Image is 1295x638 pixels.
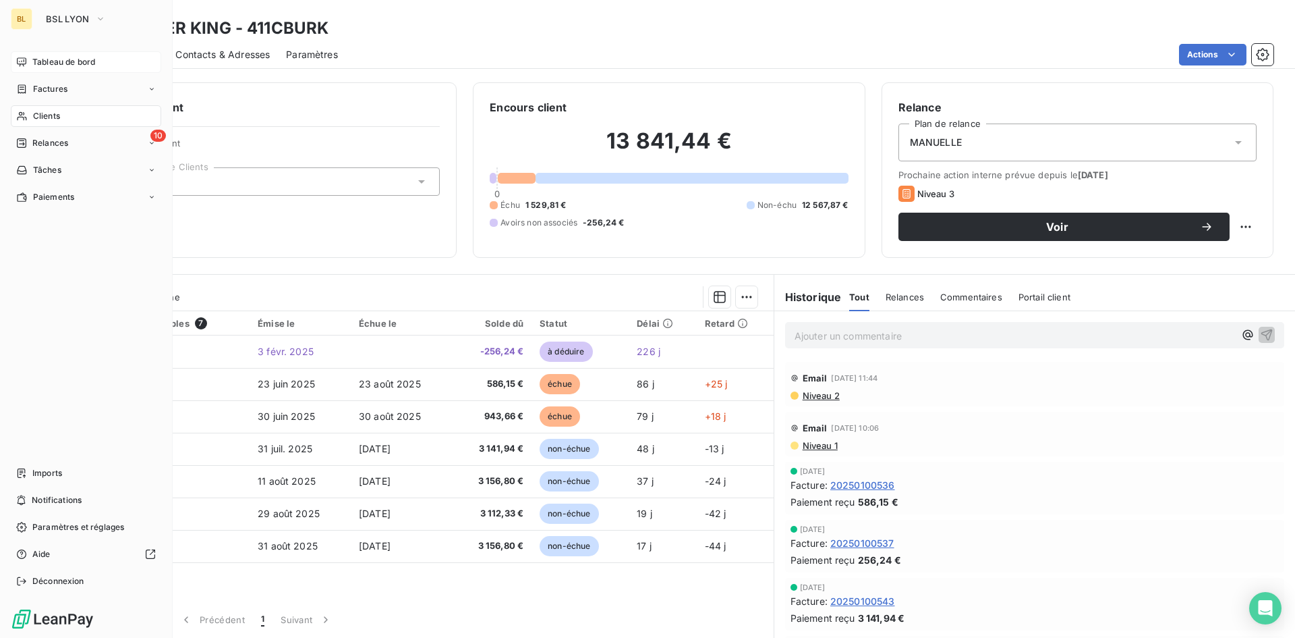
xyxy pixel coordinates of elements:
span: Propriétés Client [109,138,440,157]
span: 10 [150,130,166,142]
span: 12 567,87 € [802,199,848,211]
span: Échu [500,199,520,211]
span: -256,24 € [583,217,624,229]
div: Statut [540,318,621,329]
span: 256,24 € [858,553,901,567]
span: Tableau de bord [32,56,95,68]
button: Suivant [272,606,341,634]
h6: Relance [898,99,1257,115]
span: Relances [886,292,924,302]
button: Voir [898,213,1230,241]
span: Niveau 1 [801,440,838,451]
span: Tout [849,292,869,302]
span: 3 156,80 € [460,475,523,488]
span: Facture : [790,594,828,608]
span: Prochaine action interne prévue depuis le [898,169,1257,180]
img: Logo LeanPay [11,608,94,630]
span: Contacts & Adresses [175,48,270,61]
span: 48 j [637,443,654,454]
span: 23 août 2025 [359,378,421,390]
span: 79 j [637,410,654,422]
span: Avoirs non associés [500,217,577,229]
div: Open Intercom Messenger [1249,592,1282,624]
h6: Informations client [82,99,440,115]
span: Email [803,373,828,383]
span: Voir [915,221,1200,232]
span: Paiements [33,191,74,203]
span: à déduire [540,342,592,362]
span: Paiement reçu [790,553,855,567]
div: BL [11,8,32,30]
span: 31 juil. 2025 [258,443,312,454]
span: Paramètres [286,48,338,61]
span: -42 j [705,508,726,519]
span: Imports [32,467,62,479]
span: Factures [33,83,67,95]
h6: Encours client [490,99,567,115]
span: non-échue [540,536,598,556]
span: Aide [32,548,51,560]
span: Commentaires [940,292,1002,302]
span: Facture : [790,536,828,550]
span: 3 141,94 € [460,442,523,456]
span: 586,15 € [858,495,898,509]
span: Paiement reçu [790,611,855,625]
span: 7 [195,317,207,329]
h2: 13 841,44 € [490,128,848,168]
span: 86 j [637,378,654,390]
span: 1 [261,613,264,627]
span: 3 112,33 € [460,507,523,521]
span: 11 août 2025 [258,475,316,487]
span: 0 [494,188,500,199]
span: +18 j [705,410,726,422]
span: 1 529,81 € [525,199,567,211]
div: Émise le [258,318,343,329]
span: 19 j [637,508,652,519]
span: [DATE] [359,475,391,487]
span: 226 j [637,346,660,357]
button: 1 [253,606,272,634]
span: Niveau 3 [917,188,954,199]
span: 3 févr. 2025 [258,346,314,357]
span: 17 j [637,540,652,552]
span: non-échue [540,471,598,491]
span: 20250100543 [830,594,895,608]
span: [DATE] [359,443,391,454]
div: Échue le [359,318,444,329]
span: Notifications [32,494,82,506]
span: 20250100537 [830,536,894,550]
div: Solde dû [460,318,523,329]
span: 943,66 € [460,410,523,423]
span: [DATE] 11:44 [831,374,877,382]
span: [DATE] [1078,169,1108,180]
span: non-échue [540,504,598,524]
div: Pièces comptables [105,317,241,329]
span: Facture : [790,478,828,492]
span: 30 août 2025 [359,410,421,422]
span: échue [540,406,580,427]
span: Portail client [1018,292,1070,302]
button: Précédent [171,606,253,634]
span: [DATE] [800,583,826,591]
span: échue [540,374,580,394]
span: MANUELLE [910,136,962,149]
a: Aide [11,543,161,565]
button: Actions [1179,44,1246,65]
span: 37 j [637,475,654,487]
span: Paiement reçu [790,495,855,509]
span: 29 août 2025 [258,508,320,519]
span: 3 141,94 € [858,611,905,625]
h3: BURGER KING - 411CBURK [119,16,328,41]
h6: Historique [774,289,842,305]
span: 586,15 € [460,377,523,391]
span: 31 août 2025 [258,540,318,552]
span: Tâches [33,164,61,176]
span: BSL LYON [46,14,90,24]
span: Paramètres et réglages [32,521,124,533]
span: Relances [32,137,68,149]
span: 20250100536 [830,478,895,492]
span: Déconnexion [32,575,84,587]
span: [DATE] [359,540,391,552]
span: Niveau 2 [801,390,840,401]
span: 3 156,80 € [460,539,523,553]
